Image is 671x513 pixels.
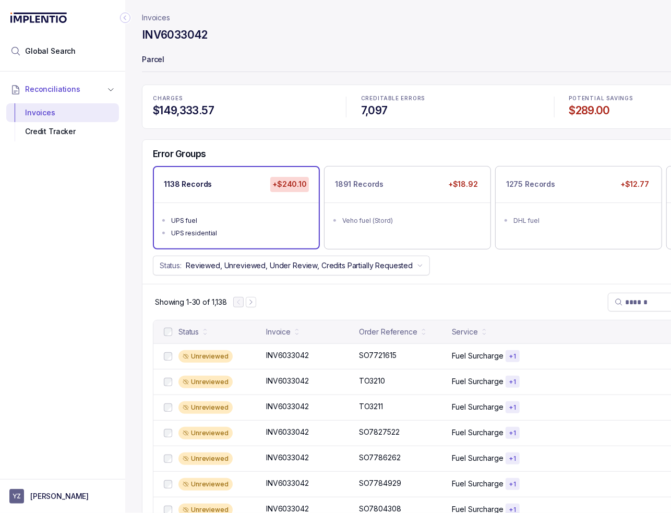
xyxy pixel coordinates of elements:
p: Fuel Surcharge [452,376,504,387]
div: Collapse Icon [119,11,131,24]
input: checkbox-checkbox [164,378,172,386]
p: Showing 1-30 of 1,138 [155,297,227,307]
nav: breadcrumb [142,13,170,23]
div: Unreviewed [178,350,233,363]
button: Reconciliations [6,78,119,101]
span: Global Search [25,46,76,56]
p: Fuel Surcharge [452,402,504,412]
p: + 1 [509,403,517,412]
h5: Error Groups [153,148,206,160]
p: + 1 [509,429,517,437]
h4: $149,333.57 [153,103,331,118]
p: TO3210 [359,376,385,386]
p: INV6033042 [266,376,309,386]
input: checkbox-checkbox [164,455,172,463]
p: INV6033042 [266,452,309,463]
button: User initials[PERSON_NAME] [9,489,116,504]
p: CREDITABLE ERRORS [361,96,540,102]
div: Unreviewed [178,452,233,465]
p: INV6033042 [266,478,309,488]
a: Invoices [142,13,170,23]
div: Reconciliations [6,101,119,144]
p: +$12.77 [618,177,651,192]
p: + 1 [509,480,517,488]
p: Fuel Surcharge [452,351,504,361]
div: Remaining page entries [155,297,227,307]
div: Unreviewed [178,478,233,491]
p: 1138 Records [164,179,212,189]
h4: INV6033042 [142,28,208,42]
p: SO7784929 [359,478,401,488]
p: [PERSON_NAME] [30,491,89,502]
div: Credit Tracker [15,122,111,141]
div: UPS residential [171,228,308,238]
div: Unreviewed [178,376,233,388]
button: Next Page [246,297,256,307]
p: SO7721615 [359,350,397,361]
p: Fuel Surcharge [452,427,504,438]
input: checkbox-checkbox [164,328,172,336]
div: Invoice [266,327,291,337]
input: checkbox-checkbox [164,403,172,412]
p: +$18.92 [446,177,480,192]
input: checkbox-checkbox [164,429,172,437]
p: Reviewed, Unreviewed, Under Review, Credits Partially Requested [186,260,413,271]
p: +$240.10 [270,177,309,192]
h4: 7,097 [361,103,540,118]
p: TO3211 [359,401,383,412]
p: SO7827522 [359,427,400,437]
p: 1891 Records [335,179,384,189]
span: User initials [9,489,24,504]
p: + 1 [509,455,517,463]
div: Service [452,327,478,337]
input: checkbox-checkbox [164,480,172,488]
div: Status [178,327,199,337]
p: SO7786262 [359,452,401,463]
p: 1275 Records [506,179,555,189]
div: Veho fuel (Stord) [342,216,479,226]
p: INV6033042 [266,401,309,412]
p: Status: [160,260,182,271]
p: + 1 [509,352,517,361]
p: CHARGES [153,96,331,102]
div: UPS fuel [171,216,308,226]
div: Invoices [15,103,111,122]
div: Order Reference [359,327,417,337]
input: checkbox-checkbox [164,352,172,361]
div: Unreviewed [178,401,233,414]
p: INV6033042 [266,350,309,361]
div: DHL fuel [513,216,650,226]
button: Status:Reviewed, Unreviewed, Under Review, Credits Partially Requested [153,256,430,276]
p: Fuel Surcharge [452,479,504,489]
p: INV6033042 [266,427,309,437]
span: Reconciliations [25,84,80,94]
p: + 1 [509,378,517,386]
div: Unreviewed [178,427,233,439]
p: Fuel Surcharge [452,453,504,463]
